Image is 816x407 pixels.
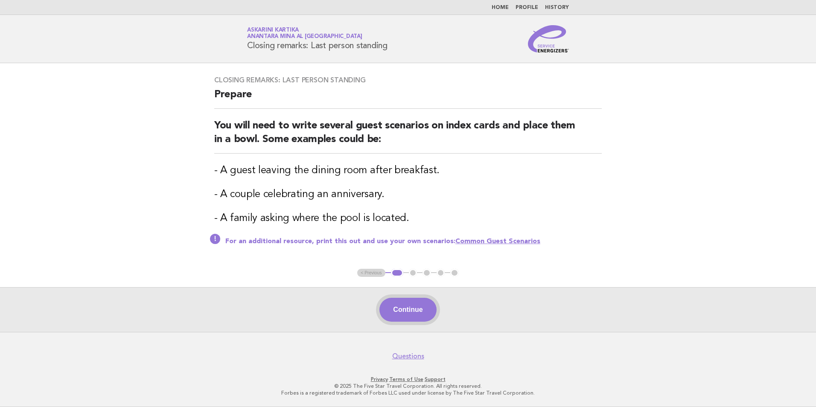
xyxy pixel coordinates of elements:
button: 1 [391,269,403,277]
h2: Prepare [214,88,602,109]
h3: Closing remarks: Last person standing [214,76,602,84]
a: Terms of Use [389,376,423,382]
a: History [545,5,569,10]
p: For an additional resource, print this out and use your own scenarios: [225,237,602,246]
h1: Closing remarks: Last person standing [247,28,388,50]
h3: - A guest leaving the dining room after breakfast. [214,164,602,177]
a: Support [425,376,446,382]
a: Common Guest Scenarios [455,238,540,245]
img: Service Energizers [528,25,569,52]
h2: You will need to write several guest scenarios on index cards and place them in a bowl. Some exam... [214,119,602,154]
a: Home [492,5,509,10]
a: Askarini KartikaAnantara Mina al [GEOGRAPHIC_DATA] [247,27,362,39]
p: Forbes is a registered trademark of Forbes LLC used under license by The Five Star Travel Corpora... [147,390,669,396]
button: Continue [379,298,436,322]
a: Questions [392,352,424,360]
a: Privacy [371,376,388,382]
span: Anantara Mina al [GEOGRAPHIC_DATA] [247,34,362,40]
p: · · [147,376,669,383]
p: © 2025 The Five Star Travel Corporation. All rights reserved. [147,383,669,390]
h3: - A couple celebrating an anniversary. [214,188,602,201]
h3: - A family asking where the pool is located. [214,212,602,225]
a: Profile [516,5,538,10]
